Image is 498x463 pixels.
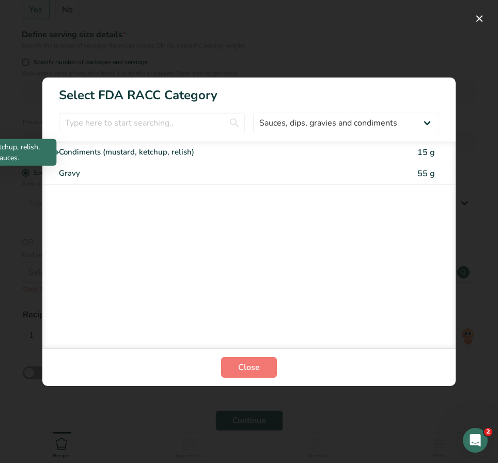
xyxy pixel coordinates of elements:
span: 2 [484,428,492,436]
iframe: Intercom live chat [463,428,488,453]
div: Condiments (mustard, ketchup, relish) [59,146,352,158]
input: Type here to start searching.. [59,113,245,133]
span: Close [238,361,260,374]
span: 55 g [417,168,435,179]
button: Close [221,357,277,378]
span: 15 g [417,147,435,158]
div: Gravy [59,167,352,179]
h1: Select FDA RACC Category [42,78,456,104]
